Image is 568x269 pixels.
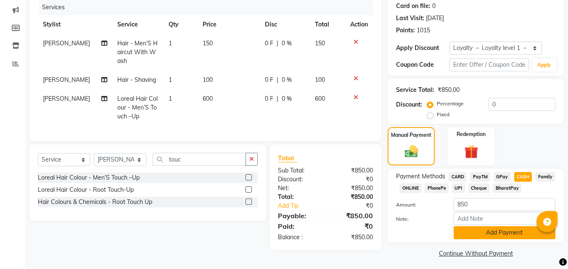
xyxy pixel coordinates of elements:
[396,86,434,94] div: Service Total:
[38,173,140,182] div: Loreal Hair Colour - Men’S Touch –Up
[278,154,297,162] span: Total
[325,166,379,175] div: ₹850.00
[43,95,90,102] span: [PERSON_NAME]
[494,172,511,182] span: GPay
[153,153,246,166] input: Search or Scan
[535,172,555,182] span: Family
[514,172,532,182] span: CASH
[38,198,152,206] div: Hair Colours & Chemicals - Root Touch Up
[437,100,464,107] label: Percentage
[454,212,555,225] input: Add Note
[389,249,562,258] a: Continue Without Payment
[265,39,273,48] span: 0 F
[265,94,273,103] span: 0 F
[432,2,436,10] div: 0
[460,143,483,160] img: _gift.svg
[277,39,278,48] span: |
[390,201,447,209] label: Amount:
[272,193,325,201] div: Total:
[277,94,278,103] span: |
[315,95,325,102] span: 600
[282,76,292,84] span: 0 %
[425,183,449,193] span: PhonePe
[325,184,379,193] div: ₹850.00
[43,76,90,84] span: [PERSON_NAME]
[169,95,172,102] span: 1
[345,15,373,34] th: Action
[164,15,198,34] th: Qty
[198,15,260,34] th: Price
[532,59,556,71] button: Apply
[454,198,555,211] input: Amount
[452,183,465,193] span: UPI
[396,100,422,109] div: Discount:
[399,183,421,193] span: ONLINE
[203,95,213,102] span: 600
[38,15,112,34] th: Stylist
[203,76,213,84] span: 100
[325,233,379,242] div: ₹850.00
[272,211,325,221] div: Payable:
[390,215,447,223] label: Note:
[493,183,521,193] span: BharatPay
[282,39,292,48] span: 0 %
[396,60,449,69] div: Coupon Code
[43,39,90,47] span: [PERSON_NAME]
[396,26,415,35] div: Points:
[335,201,380,210] div: ₹0
[457,131,486,138] label: Redemption
[282,94,292,103] span: 0 %
[272,166,325,175] div: Sub Total:
[260,15,310,34] th: Disc
[272,233,325,242] div: Balance :
[169,76,172,84] span: 1
[277,76,278,84] span: |
[401,144,422,159] img: _cash.svg
[325,211,379,221] div: ₹850.00
[438,86,460,94] div: ₹850.00
[325,221,379,231] div: ₹0
[203,39,213,47] span: 150
[310,15,346,34] th: Total
[454,226,555,239] button: Add Payment
[396,2,431,10] div: Card on file:
[426,14,444,23] div: [DATE]
[470,172,490,182] span: PayTM
[117,39,158,65] span: Hair - Men’S Haircut With Wash
[272,175,325,184] div: Discount:
[272,221,325,231] div: Paid:
[437,111,449,118] label: Fixed
[396,44,449,52] div: Apply Discount
[169,39,172,47] span: 1
[417,26,430,35] div: 1015
[449,58,529,71] input: Enter Offer / Coupon Code
[391,131,431,139] label: Manual Payment
[272,201,334,210] a: Add Tip
[38,185,134,194] div: Loreal Hair Colour - Root Touch-Up
[315,76,325,84] span: 100
[325,193,379,201] div: ₹850.00
[117,76,156,84] span: Hair - Shaving
[112,15,164,34] th: Service
[272,184,325,193] div: Net:
[468,183,490,193] span: Cheque
[117,95,158,120] span: Loreal Hair Colour - Men’S Touch –Up
[325,175,379,184] div: ₹0
[449,172,467,182] span: CARD
[396,14,424,23] div: Last Visit:
[315,39,325,47] span: 150
[396,172,445,181] span: Payment Methods
[265,76,273,84] span: 0 F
